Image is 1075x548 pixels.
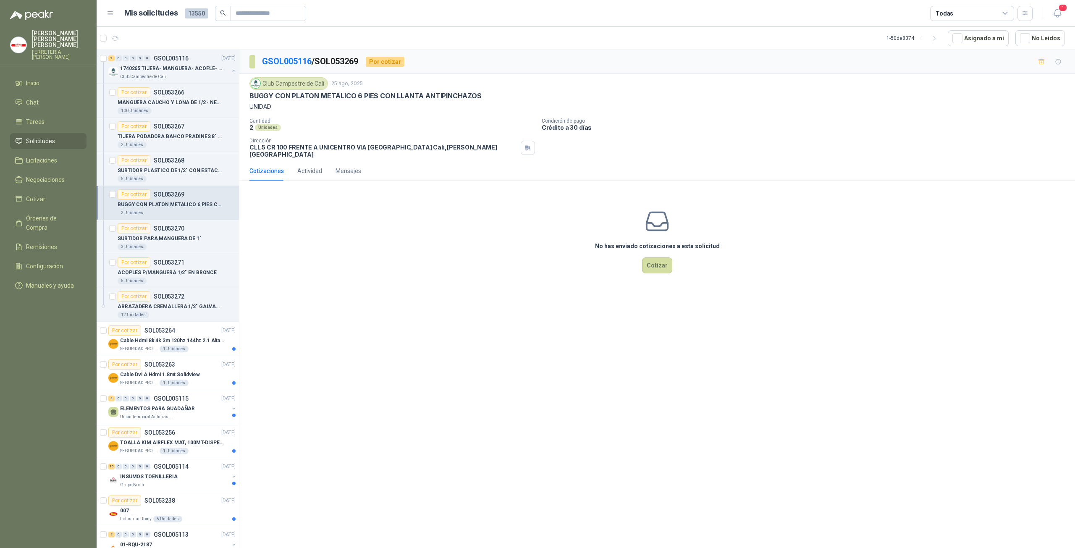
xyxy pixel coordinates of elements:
p: SOL053264 [144,328,175,333]
div: 0 [115,55,122,61]
p: SOL053266 [154,89,184,95]
p: [DATE] [221,429,236,437]
p: Cantidad [249,118,535,124]
a: Por cotizarSOL053256[DATE] Company LogoTOALLA KIM AIRFLEX MAT, 100MT-DISPENSADOR- caja x6SEGURIDA... [97,424,239,458]
p: SOL053272 [154,294,184,299]
div: 0 [130,55,136,61]
a: Chat [10,94,87,110]
div: 1 Unidades [160,448,189,454]
div: Por cotizar [108,325,141,336]
div: 0 [144,532,150,538]
p: [DATE] [221,463,236,471]
div: 0 [137,55,143,61]
p: SEGURIDAD PROVISER LTDA [120,380,158,386]
div: 7 [108,55,115,61]
div: Por cotizar [118,87,150,97]
a: Cotizar [10,191,87,207]
p: SOL053256 [144,430,175,435]
h3: No has enviado cotizaciones a esta solicitud [595,241,720,251]
p: TOALLA KIM AIRFLEX MAT, 100MT-DISPENSADOR- caja x6 [120,439,225,447]
p: FERRETERIA [PERSON_NAME] [32,50,87,60]
p: SOL053263 [144,362,175,367]
p: INSUMOS TOENILLERIA [120,473,178,481]
p: Crédito a 30 días [542,124,1072,131]
p: CLL 5 CR 100 FRENTE A UNICENTRO VIA [GEOGRAPHIC_DATA] Cali , [PERSON_NAME][GEOGRAPHIC_DATA] [249,144,517,158]
div: Unidades [255,124,281,131]
span: Tareas [26,117,45,126]
div: Por cotizar [366,57,404,67]
span: Chat [26,98,39,107]
div: Por cotizar [118,291,150,302]
p: ABRAZADERA CREMALLERA 1/2" GALVANIZADA [118,303,222,311]
div: Cotizaciones [249,166,284,176]
div: 2 Unidades [118,142,147,148]
p: Union Temporal Asturias Hogares Felices [120,414,173,420]
a: 15 0 0 0 0 0 GSOL005114[DATE] Company LogoINSUMOS TOENILLERIAGrupo North [108,461,237,488]
img: Company Logo [108,509,118,519]
div: 0 [130,532,136,538]
p: GSOL005115 [154,396,189,401]
a: Por cotizarSOL053264[DATE] Company LogoCable Hdmi 8k 4k 3m 120hz 144hz 2.1 Alta VelocidadSEGURIDA... [97,322,239,356]
div: 0 [130,396,136,401]
img: Company Logo [108,67,118,77]
button: No Leídos [1015,30,1065,46]
p: 007 [120,507,129,515]
div: 0 [137,396,143,401]
a: Por cotizarSOL053271ACOPLES P/MANGUERA 1/2" EN BRONCE5 Unidades [97,254,239,288]
div: 12 Unidades [118,312,149,318]
div: 1 - 50 de 8374 [886,31,941,45]
p: SOL053269 [154,191,184,197]
p: Cable Dvi A Hdmi 1.8mt Solidview [120,371,200,379]
p: [DATE] [221,395,236,403]
div: 5 Unidades [118,278,147,284]
img: Company Logo [108,339,118,349]
p: SEGURIDAD PROVISER LTDA [120,448,158,454]
div: Actividad [297,166,322,176]
div: 1 Unidades [160,380,189,386]
p: BUGGY CON PLATON METALICO 6 PIES CON LLANTA ANTIPINCHAZOS [118,201,222,209]
p: TIJERA PODADORA BAHCO PRADINES 8" REF. P126- 22- F [118,133,222,141]
a: Órdenes de Compra [10,210,87,236]
span: Órdenes de Compra [26,214,79,232]
a: Licitaciones [10,152,87,168]
p: ELEMENTOS PARA GUADAÑAR [120,405,195,413]
div: Por cotizar [108,427,141,438]
span: Solicitudes [26,136,55,146]
p: SOL053268 [154,157,184,163]
div: 0 [137,532,143,538]
p: [DATE] [221,327,236,335]
a: Configuración [10,258,87,274]
p: 1740265 TIJERA- MANGUERA- ACOPLE- SURTIDORES [120,65,225,73]
a: GSOL005116 [262,56,312,66]
p: [DATE] [221,497,236,505]
div: Por cotizar [118,189,150,199]
p: SOL053270 [154,225,184,231]
div: Por cotizar [118,155,150,165]
div: 2 [108,532,115,538]
div: 0 [144,396,150,401]
p: 25 ago, 2025 [331,80,363,88]
img: Company Logo [10,37,26,53]
p: UNIDAD [249,102,1065,111]
div: Club Campestre de Cali [249,77,328,90]
div: 1 Unidades [160,346,189,352]
div: Todas [936,9,953,18]
p: BUGGY CON PLATON METALICO 6 PIES CON LLANTA ANTIPINCHAZOS [249,92,482,100]
span: Remisiones [26,242,57,252]
p: 2 [249,124,253,131]
p: ACOPLES P/MANGUERA 1/2" EN BRONCE [118,269,217,277]
div: Mensajes [336,166,361,176]
div: 0 [123,55,129,61]
div: Por cotizar [108,496,141,506]
p: SOL053267 [154,123,184,129]
p: MANGUERA CAUCHO Y LONA DE 1/2 - NEGRA [118,99,222,107]
a: Manuales y ayuda [10,278,87,294]
p: [PERSON_NAME] [PERSON_NAME] [PERSON_NAME] [32,30,87,48]
div: 5 Unidades [118,176,147,182]
a: Por cotizarSOL053270SURTIDOR PARA MANGUERA DE 1"3 Unidades [97,220,239,254]
p: Dirección [249,138,517,144]
span: Configuración [26,262,63,271]
div: 0 [115,396,122,401]
div: Por cotizar [118,121,150,131]
a: Por cotizarSOL053272ABRAZADERA CREMALLERA 1/2" GALVANIZADA12 Unidades [97,288,239,322]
